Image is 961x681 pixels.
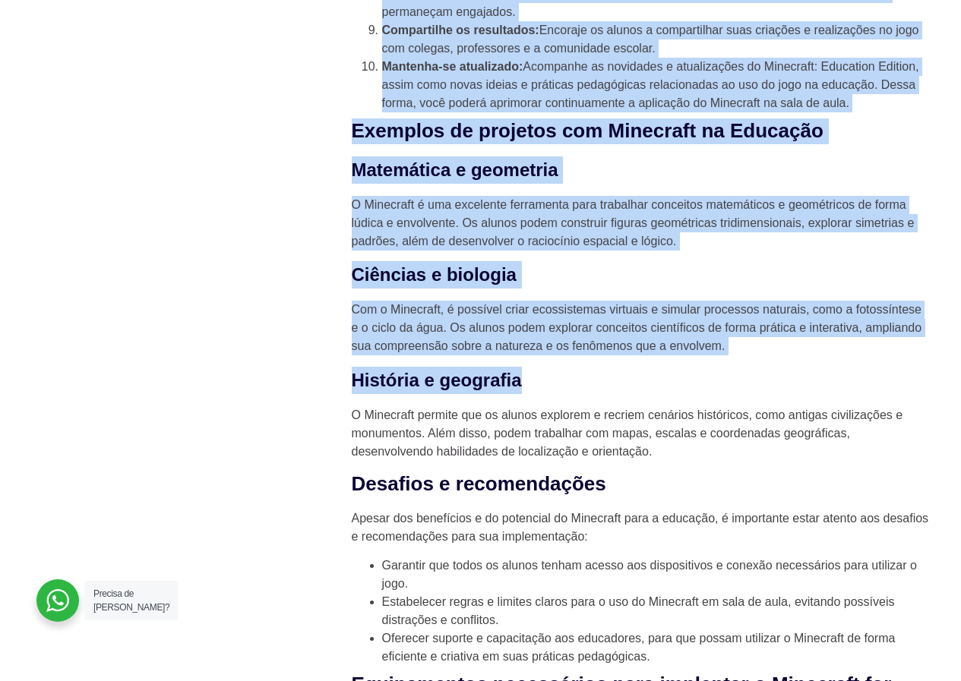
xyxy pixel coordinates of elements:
[382,629,929,666] li: Oferecer suporte e capacitação aos educadores, para que possam utilizar o Minecraft de forma efic...
[352,156,929,184] h3: Matemática e geometria
[352,509,929,546] p: Apesar dos benefícios e do potencial do Minecraft para a educação, é importante estar atento aos ...
[382,21,929,58] li: Encoraje os alunos a compartilhar suas criações e realizações no jogo com colegas, professores e ...
[382,60,523,73] strong: Mantenha-se atualizado:
[688,487,961,681] iframe: Chat Widget
[352,367,929,394] h3: História e geografia
[382,556,929,593] li: Garantir que todos os alunos tenham acesso aos dispositivos e conexão necessários para utilizar o...
[352,301,929,355] p: Com o Minecraft, é possível criar ecossistemas virtuais e simular processos naturais, como a foto...
[352,472,606,495] strong: Desafios e recomendações
[352,119,823,142] strong: Exemplos de projetos com Minecraft na Educação
[688,487,961,681] div: Widget de chat
[352,261,929,288] h3: Ciências e biologia
[352,196,929,251] p: O Minecraft é uma excelente ferramenta para trabalhar conceitos matemáticos e geométricos de form...
[382,593,929,629] li: Estabelecer regras e limites claros para o uso do Minecraft em sala de aula, evitando possíveis d...
[382,58,929,112] li: Acompanhe as novidades e atualizações do Minecraft: Education Edition, assim como novas ideias e ...
[352,406,929,461] p: O Minecraft permite que os alunos explorem e recriem cenários históricos, como antigas civilizaçõ...
[382,24,539,36] strong: Compartilhe os resultados:
[93,588,169,613] span: Precisa de [PERSON_NAME]?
